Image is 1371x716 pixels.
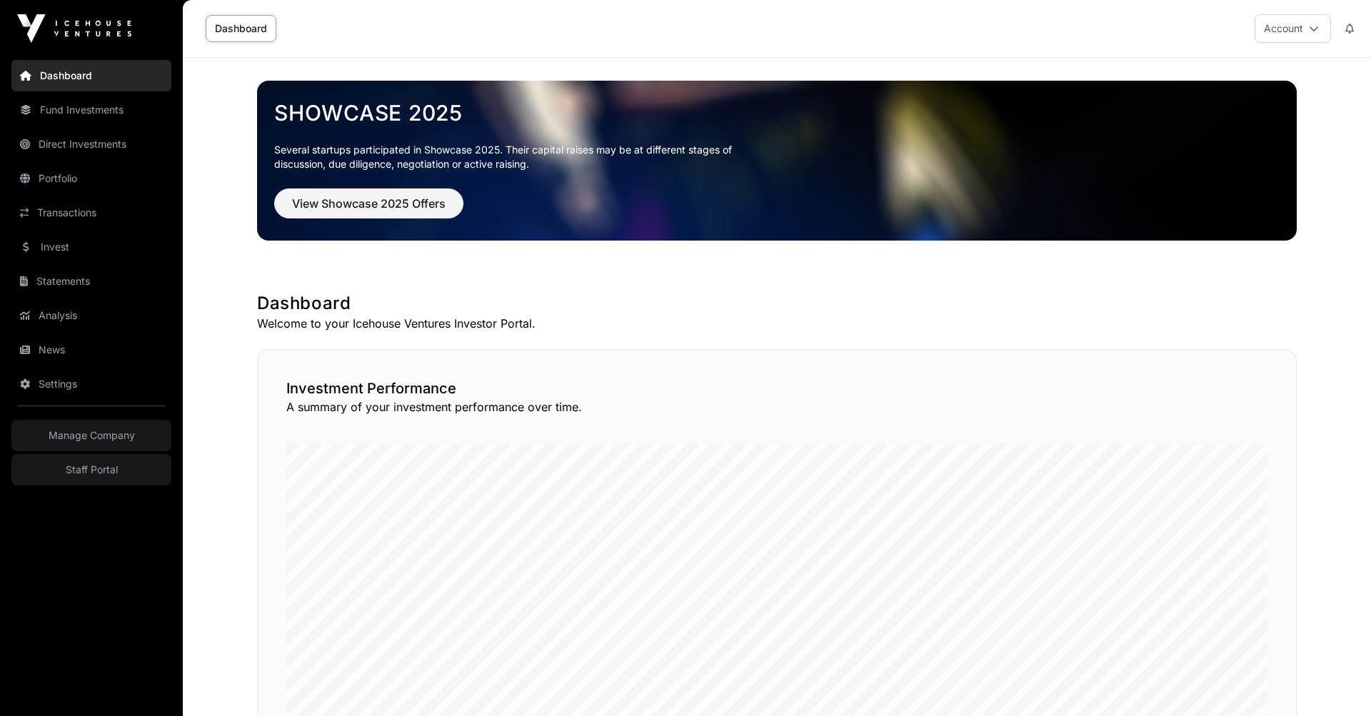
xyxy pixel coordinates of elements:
button: Account [1255,14,1331,43]
a: Transactions [11,197,171,228]
a: Invest [11,231,171,263]
h2: Investment Performance [286,378,1267,398]
p: A summary of your investment performance over time. [286,398,1267,415]
p: Welcome to your Icehouse Ventures Investor Portal. [257,315,1297,332]
img: Showcase 2025 [257,81,1297,241]
a: Analysis [11,300,171,331]
a: View Showcase 2025 Offers [274,203,463,217]
a: Manage Company [11,420,171,451]
a: Dashboard [11,60,171,91]
a: Portfolio [11,163,171,194]
h1: Dashboard [257,292,1297,315]
p: Several startups participated in Showcase 2025. Their capital raises may be at different stages o... [274,143,754,171]
a: News [11,334,171,365]
a: Settings [11,368,171,400]
a: Dashboard [206,15,276,42]
a: Staff Portal [11,454,171,485]
a: Fund Investments [11,94,171,126]
button: View Showcase 2025 Offers [274,188,463,218]
img: Icehouse Ventures Logo [17,14,131,43]
a: Direct Investments [11,128,171,160]
a: Showcase 2025 [274,100,1280,126]
a: Statements [11,266,171,297]
span: View Showcase 2025 Offers [292,195,446,212]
